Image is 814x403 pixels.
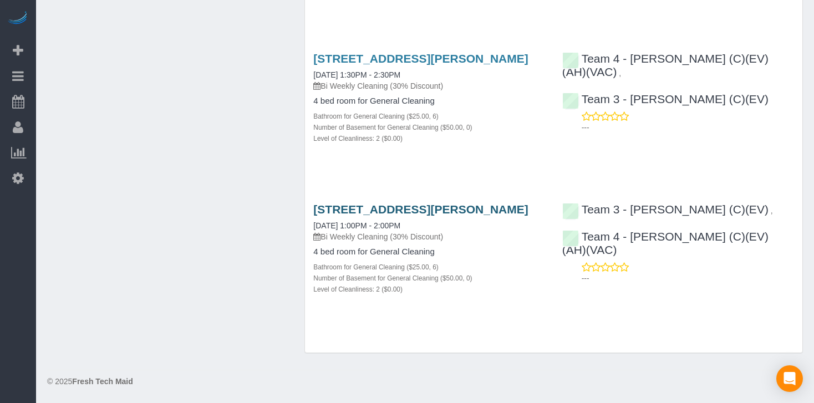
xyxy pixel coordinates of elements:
[562,230,769,256] a: Team 4 - [PERSON_NAME] (C)(EV)(AH)(VAC)
[72,377,133,386] strong: Fresh Tech Maid
[562,93,769,105] a: Team 3 - [PERSON_NAME] (C)(EV)
[313,124,472,131] small: Number of Basement for General Cleaning ($50.00, 0)
[562,203,769,216] a: Team 3 - [PERSON_NAME] (C)(EV)
[582,273,794,284] p: ---
[776,365,803,392] div: Open Intercom Messenger
[313,263,438,271] small: Bathroom for General Cleaning ($25.00, 6)
[313,52,528,65] a: [STREET_ADDRESS][PERSON_NAME]
[582,122,794,133] p: ---
[313,113,438,120] small: Bathroom for General Cleaning ($25.00, 6)
[7,11,29,27] img: Automaid Logo
[619,69,621,78] span: ,
[313,135,403,142] small: Level of Cleanliness: 2 ($0.00)
[313,96,545,106] h4: 4 bed room for General Cleaning
[313,203,528,216] a: [STREET_ADDRESS][PERSON_NAME]
[562,52,769,78] a: Team 4 - [PERSON_NAME] (C)(EV)(AH)(VAC)
[313,285,403,293] small: Level of Cleanliness: 2 ($0.00)
[47,376,803,387] div: © 2025
[771,206,773,215] span: ,
[313,80,545,91] p: Bi Weekly Cleaning (30% Discount)
[313,70,400,79] a: [DATE] 1:30PM - 2:30PM
[313,247,545,257] h4: 4 bed room for General Cleaning
[313,231,545,242] p: Bi Weekly Cleaning (30% Discount)
[313,274,472,282] small: Number of Basement for General Cleaning ($50.00, 0)
[313,221,400,230] a: [DATE] 1:00PM - 2:00PM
